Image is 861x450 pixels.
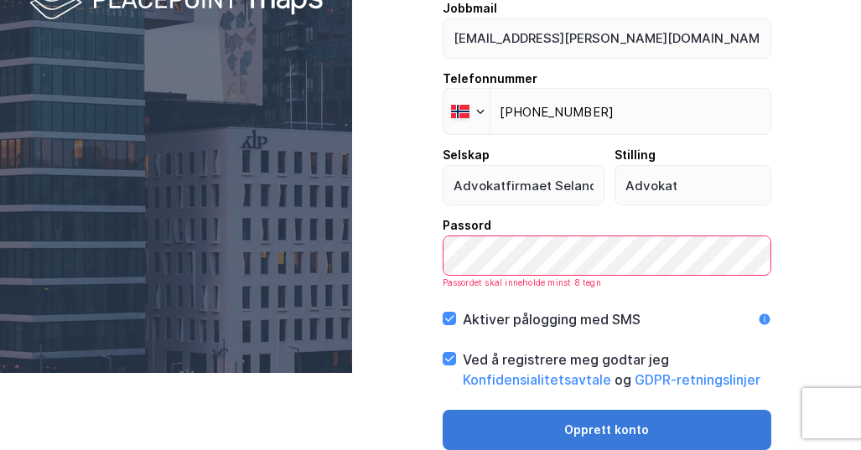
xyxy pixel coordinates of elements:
div: Passord [443,215,771,235]
div: Telefonnummer [443,69,771,89]
div: Kontrollprogram for chat [777,370,861,450]
div: Aktiver pålogging med SMS [463,309,641,329]
iframe: Chat Widget [777,370,861,450]
input: Telefonnummer [443,88,771,135]
div: Stilling [615,145,771,165]
div: Ved å registrere meg godtar jeg og [463,349,771,390]
div: Passordet skal inneholde minst 8 tegn [443,276,771,289]
div: Selskap [443,145,605,165]
button: Opprett konto [443,410,771,450]
div: Norway: + 47 [443,89,490,134]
